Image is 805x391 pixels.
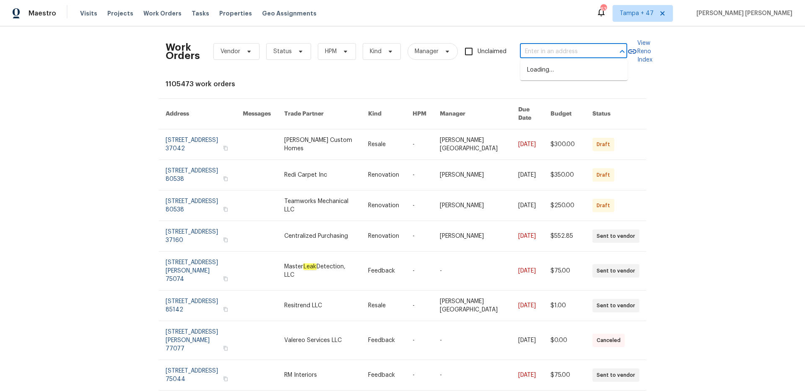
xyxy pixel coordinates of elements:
[406,99,433,129] th: HPM
[361,221,406,252] td: Renovation
[278,129,361,160] td: [PERSON_NAME] Custom Homes
[600,5,606,13] div: 638
[222,306,229,313] button: Copy Address
[627,39,652,64] a: View Reno Index
[361,321,406,360] td: Feedback
[361,252,406,291] td: Feedback
[520,45,604,58] input: Enter in an address
[433,252,512,291] td: -
[222,236,229,244] button: Copy Address
[406,252,433,291] td: -
[222,345,229,352] button: Copy Address
[166,43,200,60] h2: Work Orders
[370,47,382,56] span: Kind
[278,252,361,291] td: Master Detection, LLC
[406,321,433,360] td: -
[361,291,406,321] td: Resale
[262,9,317,18] span: Geo Assignments
[29,9,56,18] span: Maestro
[616,46,628,57] button: Close
[433,360,512,391] td: -
[520,60,628,80] div: Loading…
[433,190,512,221] td: [PERSON_NAME]
[693,9,792,18] span: [PERSON_NAME] [PERSON_NAME]
[361,99,406,129] th: Kind
[273,47,292,56] span: Status
[406,291,433,321] td: -
[406,221,433,252] td: -
[361,160,406,190] td: Renovation
[107,9,133,18] span: Projects
[478,47,506,56] span: Unclaimed
[236,99,278,129] th: Messages
[278,221,361,252] td: Centralized Purchasing
[433,291,512,321] td: [PERSON_NAME][GEOGRAPHIC_DATA]
[222,375,229,383] button: Copy Address
[512,99,544,129] th: Due Date
[406,160,433,190] td: -
[406,190,433,221] td: -
[406,129,433,160] td: -
[222,206,229,213] button: Copy Address
[433,160,512,190] td: [PERSON_NAME]
[325,47,337,56] span: HPM
[544,99,586,129] th: Budget
[278,99,361,129] th: Trade Partner
[586,99,646,129] th: Status
[406,360,433,391] td: -
[221,47,240,56] span: Vendor
[80,9,97,18] span: Visits
[222,275,229,283] button: Copy Address
[278,291,361,321] td: Resitrend LLC
[433,99,512,129] th: Manager
[278,190,361,221] td: Teamworks Mechanical LLC
[361,129,406,160] td: Resale
[222,144,229,152] button: Copy Address
[143,9,182,18] span: Work Orders
[166,80,639,88] div: 1105473 work orders
[278,360,361,391] td: RM Interiors
[433,321,512,360] td: -
[433,221,512,252] td: [PERSON_NAME]
[361,360,406,391] td: Feedback
[192,10,209,16] span: Tasks
[620,9,654,18] span: Tampa + 47
[278,160,361,190] td: Redi Carpet Inc
[219,9,252,18] span: Properties
[361,190,406,221] td: Renovation
[415,47,439,56] span: Manager
[222,175,229,183] button: Copy Address
[159,99,236,129] th: Address
[278,321,361,360] td: Valereo Services LLC
[433,129,512,160] td: [PERSON_NAME][GEOGRAPHIC_DATA]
